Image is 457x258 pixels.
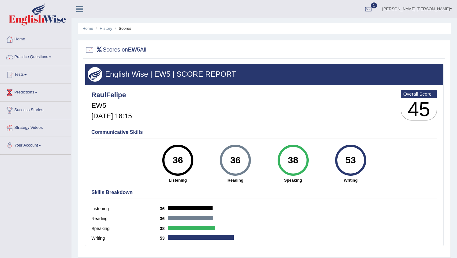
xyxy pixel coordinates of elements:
[113,25,132,31] li: Scores
[0,84,71,99] a: Predictions
[282,147,304,173] div: 38
[91,102,132,109] h5: EW5
[91,225,160,232] label: Speaking
[100,26,112,31] a: History
[88,67,102,82] img: wings.png
[166,147,189,173] div: 36
[160,226,168,231] b: 38
[0,31,71,46] a: Home
[85,45,146,55] h2: Scores on All
[91,235,160,242] label: Writing
[91,190,437,195] h4: Skills Breakdown
[0,137,71,152] a: Your Account
[91,129,437,135] h4: Communicative Skills
[325,177,376,183] strong: Writing
[128,47,140,53] b: EW5
[91,215,160,222] label: Reading
[403,91,435,97] b: Overall Score
[160,216,168,221] b: 36
[88,70,441,78] h3: English Wise | EW5 | SCORE REPORT
[0,66,71,82] a: Tests
[160,236,168,241] b: 53
[160,206,168,211] b: 36
[401,98,437,120] h3: 45
[0,48,71,64] a: Practice Questions
[152,177,203,183] strong: Listening
[82,26,93,31] a: Home
[210,177,261,183] strong: Reading
[339,147,362,173] div: 53
[91,206,160,212] label: Listening
[371,2,377,8] span: 1
[0,102,71,117] a: Success Stories
[267,177,319,183] strong: Speaking
[91,91,132,99] h4: RaulFelipe
[224,147,247,173] div: 36
[0,119,71,135] a: Strategy Videos
[91,112,132,120] h5: [DATE] 18:15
